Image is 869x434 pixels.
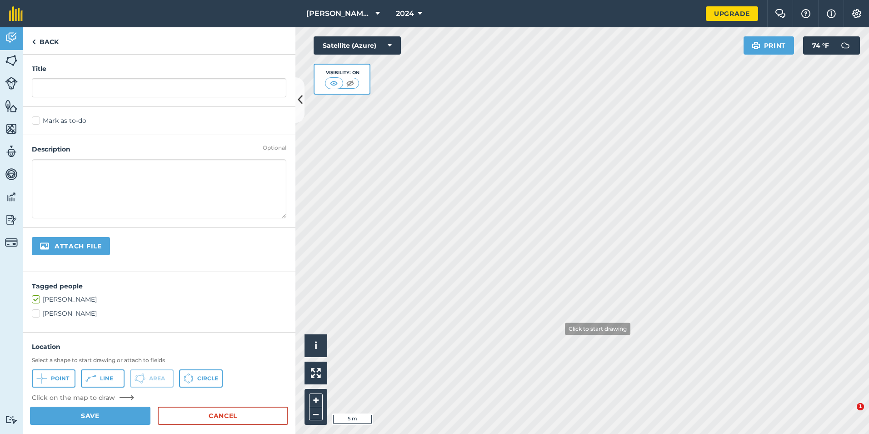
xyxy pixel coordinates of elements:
a: Back [23,27,68,54]
img: Arrow pointing right to map [119,394,135,401]
img: A question mark icon [800,9,811,18]
img: svg+xml;base64,PD94bWwgdmVyc2lvbj0iMS4wIiBlbmNvZGluZz0idXRmLTgiPz4KPCEtLSBHZW5lcmF0b3I6IEFkb2JlIE... [5,145,18,158]
div: Visibility: On [325,69,360,76]
button: – [309,407,323,420]
button: 74 °F [803,36,860,55]
button: Save [30,407,150,425]
img: svg+xml;base64,PHN2ZyB4bWxucz0iaHR0cDovL3d3dy53My5vcmcvMjAwMC9zdmciIHdpZHRoPSIxNyIgaGVpZ2h0PSIxNy... [827,8,836,19]
img: Two speech bubbles overlapping with the left bubble in the forefront [775,9,786,18]
button: + [309,394,323,407]
img: svg+xml;base64,PD94bWwgdmVyc2lvbj0iMS4wIiBlbmNvZGluZz0idXRmLTgiPz4KPCEtLSBHZW5lcmF0b3I6IEFkb2JlIE... [5,213,18,227]
img: svg+xml;base64,PD94bWwgdmVyc2lvbj0iMS4wIiBlbmNvZGluZz0idXRmLTgiPz4KPCEtLSBHZW5lcmF0b3I6IEFkb2JlIE... [5,190,18,204]
button: Area [130,369,174,388]
h4: Title [32,64,286,74]
span: 74 ° F [812,36,829,55]
span: Line [100,375,113,382]
span: Circle [197,375,218,382]
button: Satellite (Azure) [314,36,401,55]
button: Point [32,369,75,388]
img: svg+xml;base64,PHN2ZyB4bWxucz0iaHR0cDovL3d3dy53My5vcmcvMjAwMC9zdmciIHdpZHRoPSIxOSIgaGVpZ2h0PSIyNC... [752,40,760,51]
img: svg+xml;base64,PD94bWwgdmVyc2lvbj0iMS4wIiBlbmNvZGluZz0idXRmLTgiPz4KPCEtLSBHZW5lcmF0b3I6IEFkb2JlIE... [5,415,18,424]
img: svg+xml;base64,PHN2ZyB4bWxucz0iaHR0cDovL3d3dy53My5vcmcvMjAwMC9zdmciIHdpZHRoPSI1MCIgaGVpZ2h0PSI0MC... [345,79,356,88]
img: svg+xml;base64,PD94bWwgdmVyc2lvbj0iMS4wIiBlbmNvZGluZz0idXRmLTgiPz4KPCEtLSBHZW5lcmF0b3I6IEFkb2JlIE... [5,167,18,181]
label: Mark as to-do [32,116,286,126]
label: [PERSON_NAME] [32,309,286,318]
span: Point [51,375,69,382]
img: A cog icon [851,9,862,18]
a: Upgrade [706,6,758,21]
h4: Tagged people [32,281,286,291]
img: svg+xml;base64,PD94bWwgdmVyc2lvbj0iMS4wIiBlbmNvZGluZz0idXRmLTgiPz4KPCEtLSBHZW5lcmF0b3I6IEFkb2JlIE... [836,36,854,55]
img: svg+xml;base64,PD94bWwgdmVyc2lvbj0iMS4wIiBlbmNvZGluZz0idXRmLTgiPz4KPCEtLSBHZW5lcmF0b3I6IEFkb2JlIE... [5,77,18,90]
div: Optional [263,144,286,151]
h4: Description [32,144,286,154]
img: svg+xml;base64,PD94bWwgdmVyc2lvbj0iMS4wIiBlbmNvZGluZz0idXRmLTgiPz4KPCEtLSBHZW5lcmF0b3I6IEFkb2JlIE... [5,31,18,45]
img: svg+xml;base64,PHN2ZyB4bWxucz0iaHR0cDovL3d3dy53My5vcmcvMjAwMC9zdmciIHdpZHRoPSI1NiIgaGVpZ2h0PSI2MC... [5,122,18,136]
img: svg+xml;base64,PHN2ZyB4bWxucz0iaHR0cDovL3d3dy53My5vcmcvMjAwMC9zdmciIHdpZHRoPSI5IiBoZWlnaHQ9IjI0Ii... [32,36,36,47]
img: fieldmargin Logo [9,6,23,21]
button: Print [744,36,794,55]
img: svg+xml;base64,PD94bWwgdmVyc2lvbj0iMS4wIiBlbmNvZGluZz0idXRmLTgiPz4KPCEtLSBHZW5lcmF0b3I6IEFkb2JlIE... [5,236,18,249]
img: svg+xml;base64,PHN2ZyB4bWxucz0iaHR0cDovL3d3dy53My5vcmcvMjAwMC9zdmciIHdpZHRoPSI1NiIgaGVpZ2h0PSI2MC... [5,99,18,113]
span: Click on the map to draw [32,393,115,402]
button: i [305,334,327,357]
button: Circle [179,369,223,388]
iframe: Intercom live chat [838,403,860,425]
h4: Location [32,342,286,352]
a: Cancel [158,407,288,425]
h3: Select a shape to start drawing or attach to fields [32,357,286,364]
img: Four arrows, one pointing top left, one top right, one bottom right and the last bottom left [311,368,321,378]
span: [PERSON_NAME] and Price Farms [306,8,372,19]
div: Click to start drawing [565,323,630,335]
span: Area [149,375,165,382]
img: svg+xml;base64,PHN2ZyB4bWxucz0iaHR0cDovL3d3dy53My5vcmcvMjAwMC9zdmciIHdpZHRoPSI1MCIgaGVpZ2h0PSI0MC... [328,79,340,88]
button: Line [81,369,125,388]
span: 1 [857,403,864,410]
span: i [315,340,317,351]
img: svg+xml;base64,PHN2ZyB4bWxucz0iaHR0cDovL3d3dy53My5vcmcvMjAwMC9zdmciIHdpZHRoPSI1NiIgaGVpZ2h0PSI2MC... [5,54,18,67]
span: 2024 [396,8,414,19]
label: [PERSON_NAME] [32,295,286,304]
